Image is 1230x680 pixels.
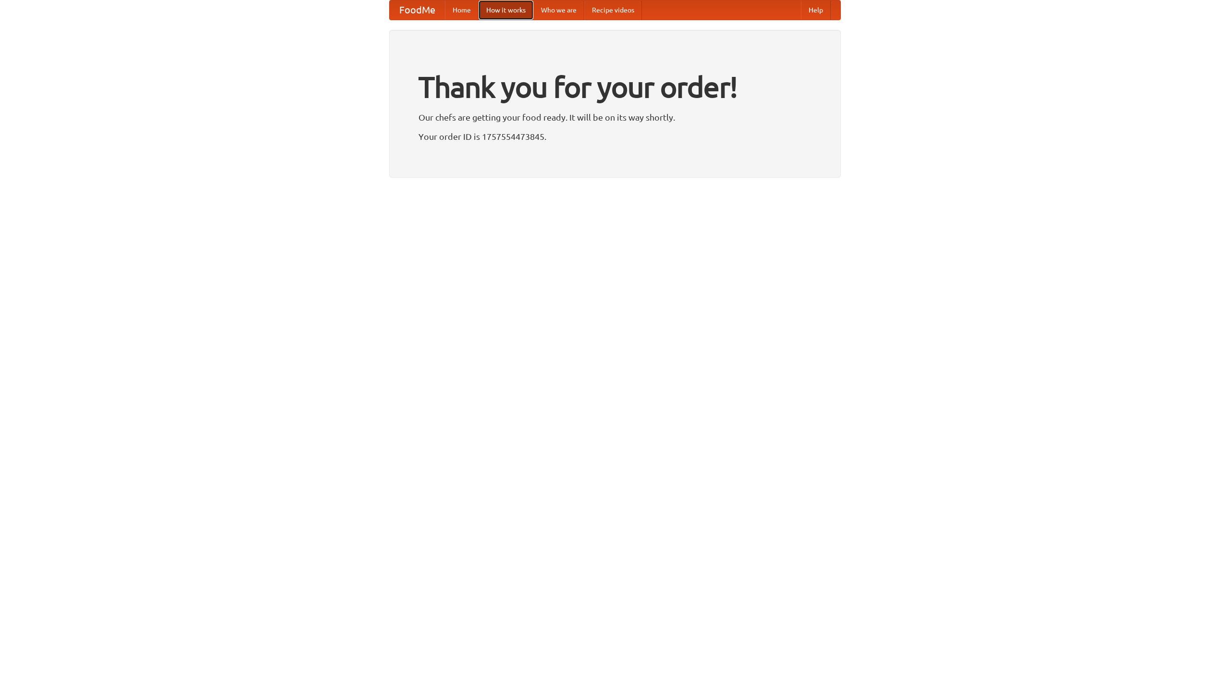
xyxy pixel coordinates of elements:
[390,0,445,20] a: FoodMe
[418,64,812,110] h1: Thank you for your order!
[584,0,642,20] a: Recipe videos
[418,110,812,124] p: Our chefs are getting your food ready. It will be on its way shortly.
[801,0,831,20] a: Help
[418,129,812,144] p: Your order ID is 1757554473845.
[533,0,584,20] a: Who we are
[445,0,479,20] a: Home
[479,0,533,20] a: How it works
